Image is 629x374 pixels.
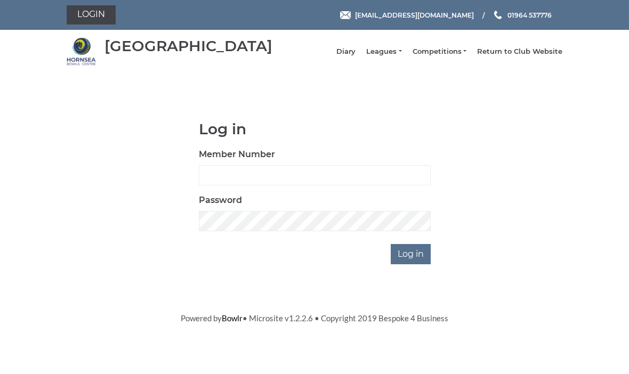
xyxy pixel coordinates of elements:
[340,11,351,19] img: Email
[477,47,562,56] a: Return to Club Website
[494,11,502,19] img: Phone us
[199,121,431,137] h1: Log in
[413,47,466,56] a: Competitions
[355,11,474,19] span: [EMAIL_ADDRESS][DOMAIN_NAME]
[391,244,431,264] input: Log in
[222,313,243,323] a: Bowlr
[67,37,96,66] img: Hornsea Bowls Centre
[181,313,448,323] span: Powered by • Microsite v1.2.2.6 • Copyright 2019 Bespoke 4 Business
[493,10,552,20] a: Phone us 01964 537776
[340,10,474,20] a: Email [EMAIL_ADDRESS][DOMAIN_NAME]
[507,11,552,19] span: 01964 537776
[199,148,275,161] label: Member Number
[336,47,356,56] a: Diary
[199,194,242,207] label: Password
[104,38,272,54] div: [GEOGRAPHIC_DATA]
[366,47,401,56] a: Leagues
[67,5,116,25] a: Login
